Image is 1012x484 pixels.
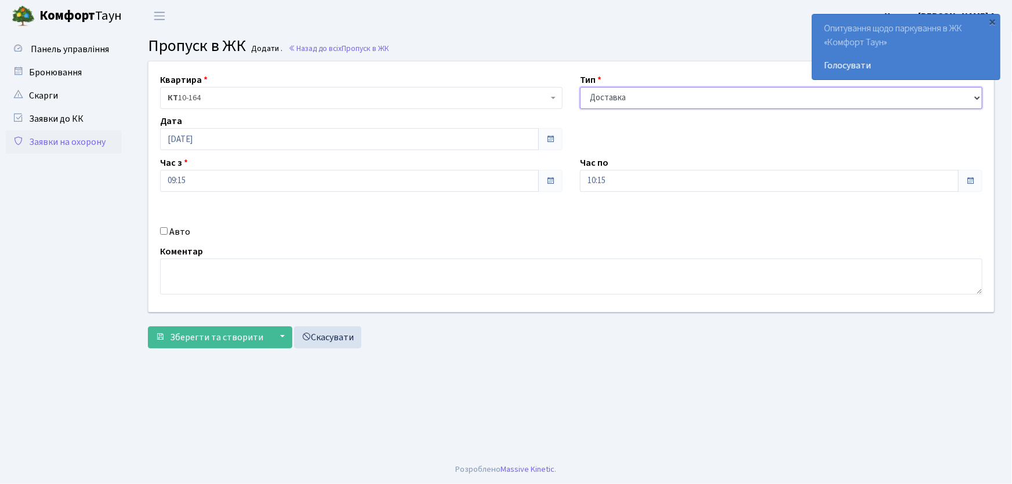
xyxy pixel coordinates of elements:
span: Пропуск в ЖК [148,34,246,57]
label: Час з [160,156,188,170]
span: <b>КТ</b>&nbsp;&nbsp;&nbsp;&nbsp;10-164 [160,87,563,109]
label: Дата [160,114,182,128]
span: Таун [39,6,122,26]
label: Коментар [160,245,203,259]
button: Зберегти та створити [148,326,271,348]
a: Бронювання [6,61,122,84]
a: Назад до всіхПропуск в ЖК [288,43,389,54]
span: <b>КТ</b>&nbsp;&nbsp;&nbsp;&nbsp;10-164 [168,92,548,104]
span: Зберегти та створити [170,331,263,344]
label: Квартира [160,73,208,87]
label: Авто [169,225,190,239]
a: Скасувати [294,326,361,348]
a: Голосувати [824,59,988,72]
div: Розроблено . [456,463,557,476]
div: × [987,16,999,27]
label: Час по [580,156,608,170]
b: КТ [168,92,178,104]
b: Цитрус [PERSON_NAME] А. [884,10,998,23]
a: Заявки до КК [6,107,122,130]
span: Пропуск в ЖК [342,43,389,54]
a: Цитрус [PERSON_NAME] А. [884,9,998,23]
label: Тип [580,73,601,87]
b: Комфорт [39,6,95,25]
small: Додати . [249,44,283,54]
img: logo.png [12,5,35,28]
a: Скарги [6,84,122,107]
a: Заявки на охорону [6,130,122,154]
a: Панель управління [6,38,122,61]
button: Переключити навігацію [145,6,174,26]
span: Панель управління [31,43,109,56]
div: Опитування щодо паркування в ЖК «Комфорт Таун» [812,14,1000,79]
a: Massive Kinetic [501,463,555,475]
